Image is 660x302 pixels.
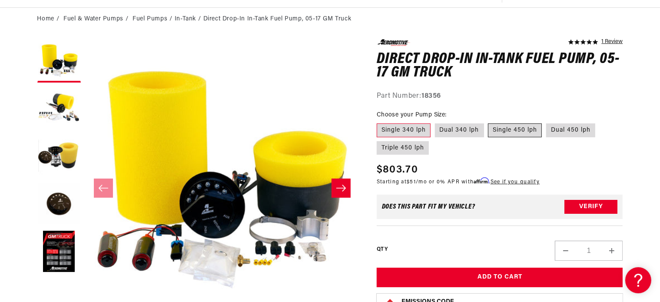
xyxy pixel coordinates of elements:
span: $51 [407,179,416,185]
span: Affirm [474,177,489,184]
legend: Choose your Pump Size: [377,110,448,119]
div: Does This part fit My vehicle? [382,203,475,210]
nav: breadcrumbs [37,14,623,24]
span: $803.70 [377,162,418,178]
div: Part Number: [377,91,623,102]
button: Slide left [94,179,113,198]
li: Direct Drop-In In-Tank Fuel Pump, 05-17 GM Truck [203,14,352,24]
strong: 18356 [421,93,441,100]
label: QTY [377,246,388,253]
button: Load image 2 in gallery view [37,87,81,130]
a: See if you qualify - Learn more about Affirm Financing (opens in modal) [491,179,540,185]
a: Home [37,14,54,24]
label: Triple 450 lph [377,141,429,155]
label: Dual 450 lph [546,123,595,137]
button: Load image 5 in gallery view [37,230,81,274]
button: Slide right [332,179,351,198]
button: Load image 1 in gallery view [37,39,81,83]
button: Load image 4 in gallery view [37,183,81,226]
p: Starting at /mo or 0% APR with . [377,178,540,186]
button: Verify [564,200,617,214]
label: Dual 340 lph [435,123,484,137]
a: Fuel & Water Pumps [63,14,123,24]
h1: Direct Drop-In In-Tank Fuel Pump, 05-17 GM Truck [377,53,623,80]
li: In-Tank [175,14,203,24]
a: Fuel Pumps [133,14,167,24]
button: Load image 3 in gallery view [37,135,81,178]
label: Single 340 lph [377,123,431,137]
label: Single 450 lph [488,123,542,137]
button: Add to Cart [377,268,623,287]
a: 1 reviews [601,39,623,45]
